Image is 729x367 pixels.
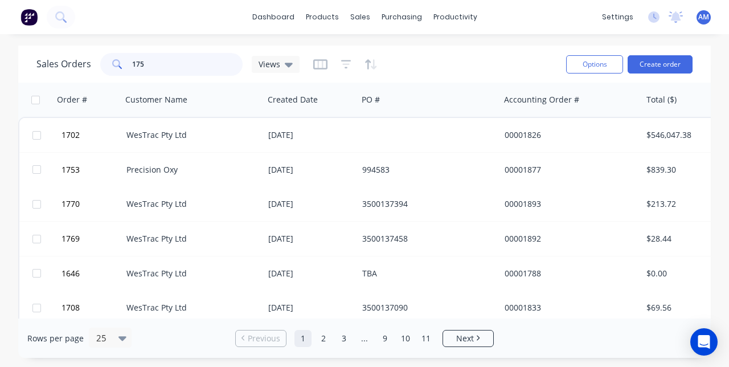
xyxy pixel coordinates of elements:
[646,94,677,105] div: Total ($)
[58,222,126,256] button: 1769
[126,268,253,279] div: WesTrac Pty Ltd
[58,153,126,187] button: 1753
[504,94,579,105] div: Accounting Order #
[505,129,631,141] div: 00001826
[58,118,126,152] button: 1702
[268,198,353,210] div: [DATE]
[236,333,286,344] a: Previous page
[62,302,80,313] span: 1708
[362,233,489,244] div: 3500137458
[362,164,489,176] div: 994583
[646,129,714,141] div: $546,047.38
[247,9,300,26] a: dashboard
[690,328,718,356] div: Open Intercom Messenger
[268,268,353,279] div: [DATE]
[628,55,693,74] button: Create order
[345,9,376,26] div: sales
[505,268,631,279] div: 00001788
[646,268,714,279] div: $0.00
[58,256,126,291] button: 1646
[646,233,714,244] div: $28.44
[294,330,312,347] a: Page 1 is your current page
[57,94,87,105] div: Order #
[126,164,253,176] div: Precision Oxy
[417,330,435,347] a: Page 11
[300,9,345,26] div: products
[505,198,631,210] div: 00001893
[443,333,493,344] a: Next page
[36,59,91,70] h1: Sales Orders
[596,9,639,26] div: settings
[505,233,631,244] div: 00001892
[125,94,187,105] div: Customer Name
[248,333,280,344] span: Previous
[126,233,253,244] div: WesTrac Pty Ltd
[362,268,489,279] div: TBA
[505,302,631,313] div: 00001833
[376,330,394,347] a: Page 9
[126,198,253,210] div: WesTrac Pty Ltd
[566,55,623,74] button: Options
[62,129,80,141] span: 1702
[268,94,318,105] div: Created Date
[335,330,353,347] a: Page 3
[646,302,714,313] div: $69.56
[315,330,332,347] a: Page 2
[428,9,483,26] div: productivity
[362,302,489,313] div: 3500137090
[646,164,714,176] div: $839.30
[62,268,80,279] span: 1646
[268,164,353,176] div: [DATE]
[259,58,280,70] span: Views
[356,330,373,347] a: Jump forward
[58,291,126,325] button: 1708
[362,94,380,105] div: PO #
[126,302,253,313] div: WesTrac Pty Ltd
[397,330,414,347] a: Page 10
[58,187,126,221] button: 1770
[698,12,709,22] span: AM
[376,9,428,26] div: purchasing
[268,129,353,141] div: [DATE]
[456,333,474,344] span: Next
[231,330,498,347] ul: Pagination
[21,9,38,26] img: Factory
[126,129,253,141] div: WesTrac Pty Ltd
[62,233,80,244] span: 1769
[505,164,631,176] div: 00001877
[62,198,80,210] span: 1770
[268,233,353,244] div: [DATE]
[132,53,243,76] input: Search...
[362,198,489,210] div: 3500137394
[27,333,84,344] span: Rows per page
[268,302,353,313] div: [DATE]
[62,164,80,176] span: 1753
[646,198,714,210] div: $213.72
